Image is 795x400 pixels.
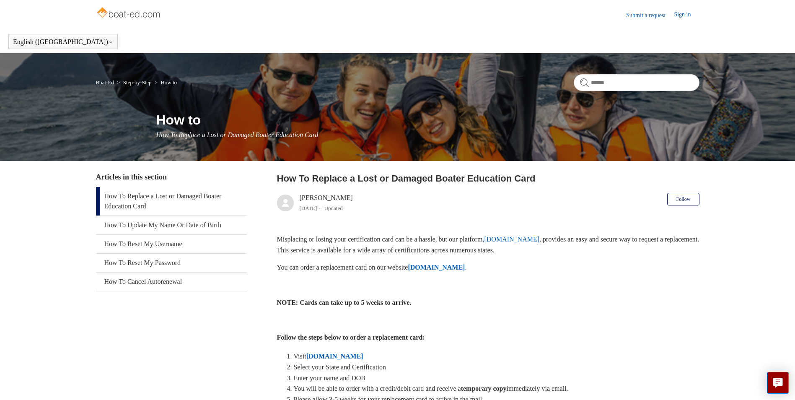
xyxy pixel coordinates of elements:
[277,299,412,306] strong: NOTE: Cards can take up to 5 weeks to arrive.
[277,334,425,341] strong: Follow the steps below to order a replacement card:
[123,79,152,86] a: Step-by-Step
[161,79,177,86] a: How to
[13,38,113,46] button: English ([GEOGRAPHIC_DATA])
[294,364,386,371] span: Select your State and Certification
[153,79,177,86] li: How to
[667,193,699,205] button: Follow Article
[277,171,699,185] h2: How To Replace a Lost or Damaged Boater Education Card
[461,385,507,392] strong: temporary copy
[96,254,247,272] a: How To Reset My Password
[306,353,363,360] a: [DOMAIN_NAME]
[96,216,247,234] a: How To Update My Name Or Date of Birth
[324,205,343,211] li: Updated
[96,5,163,22] img: Boat-Ed Help Center home page
[465,264,466,271] span: .
[96,235,247,253] a: How To Reset My Username
[96,173,167,181] span: Articles in this section
[300,205,317,211] time: 04/08/2025, 11:48
[626,11,674,20] a: Submit a request
[277,234,699,255] p: Misplacing or losing your certification card can be a hassle, but our platform, , provides an eas...
[294,385,568,392] span: You will be able to order with a credit/debit card and receive a immediately via email.
[300,193,353,213] div: [PERSON_NAME]
[156,110,699,130] h1: How to
[115,79,153,86] li: Step-by-Step
[574,74,699,91] input: Search
[156,131,319,138] span: How To Replace a Lost or Damaged Boater Education Card
[277,264,408,271] span: You can order a replacement card on our website
[767,372,789,394] button: Live chat
[408,264,465,271] a: [DOMAIN_NAME]
[484,236,539,243] a: [DOMAIN_NAME]
[96,187,247,216] a: How To Replace a Lost or Damaged Boater Education Card
[294,353,306,360] span: Visit
[96,79,114,86] a: Boat-Ed
[96,79,116,86] li: Boat-Ed
[294,374,366,382] span: Enter your name and DOB
[674,10,699,20] a: Sign in
[96,273,247,291] a: How To Cancel Autorenewal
